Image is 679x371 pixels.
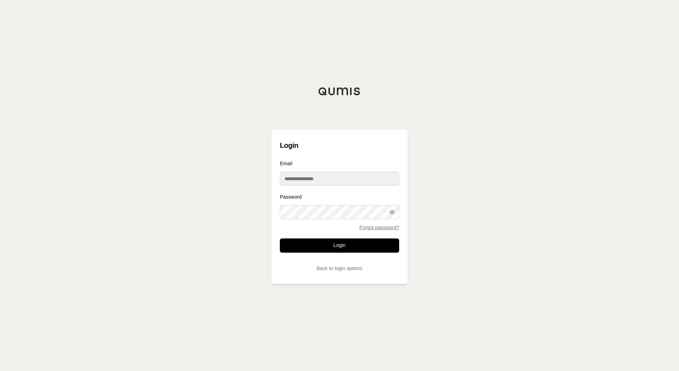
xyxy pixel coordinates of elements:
[280,138,399,152] h3: Login
[280,238,399,253] button: Login
[359,225,399,230] a: Forgot password?
[318,87,361,96] img: Qumis
[280,161,399,166] label: Email
[280,261,399,275] button: Back to login options
[280,194,399,199] label: Password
